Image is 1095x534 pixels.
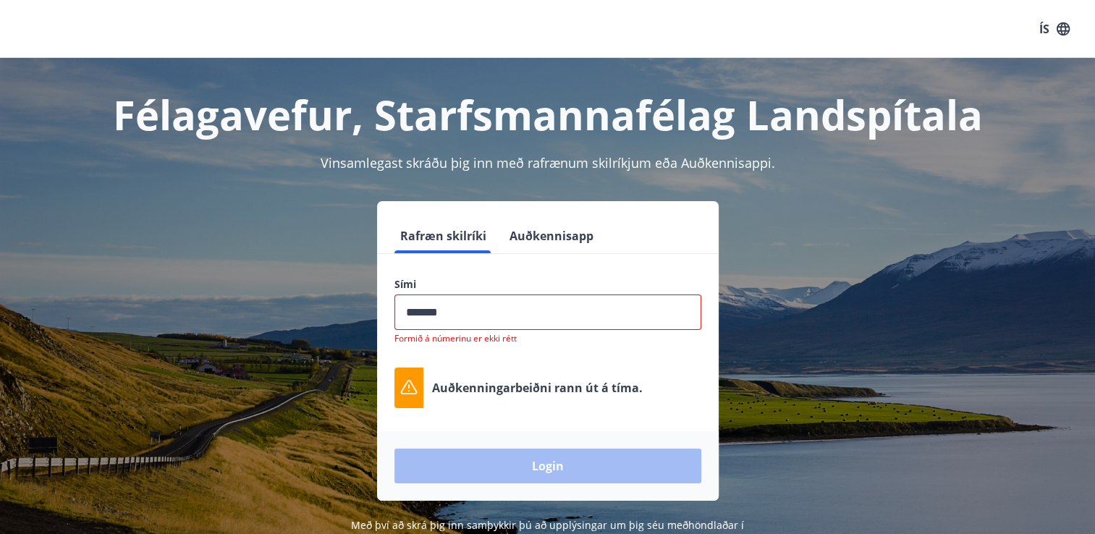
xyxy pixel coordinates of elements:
button: Rafræn skilríki [394,219,492,253]
span: Vinsamlegast skráðu þig inn með rafrænum skilríkjum eða Auðkennisappi. [321,154,775,171]
p: Auðkenningarbeiðni rann út á tíma. [432,380,643,396]
button: ÍS [1031,16,1078,42]
h1: Félagavefur, Starfsmannafélag Landspítala [44,87,1052,142]
label: Sími [394,277,701,292]
button: Auðkennisapp [504,219,599,253]
p: Formið á númerinu er ekki rétt [394,333,701,344]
